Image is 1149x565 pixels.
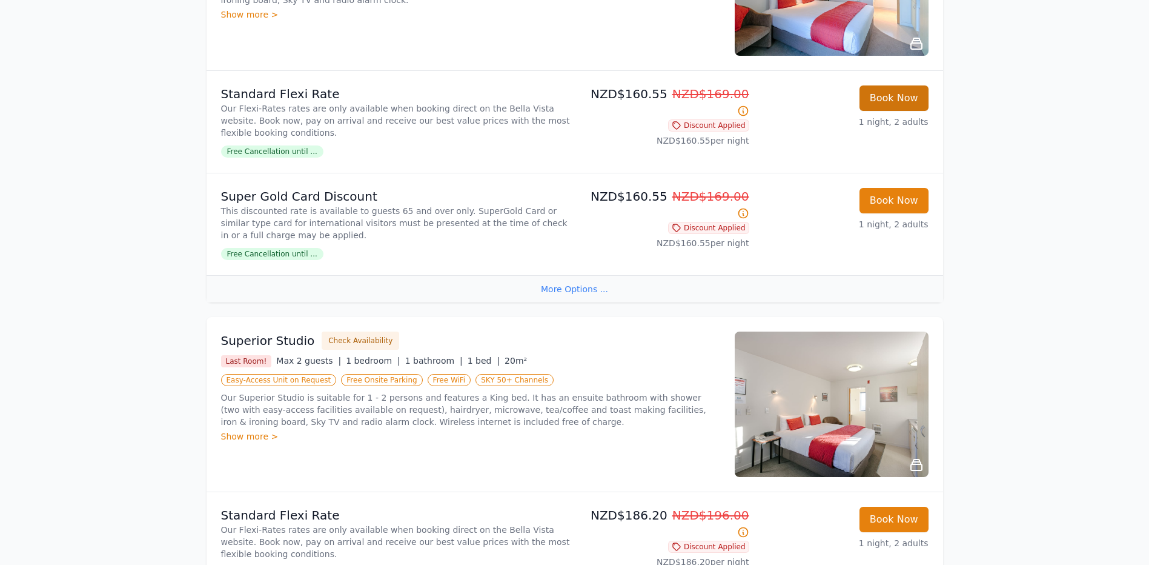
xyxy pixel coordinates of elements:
[672,189,749,204] span: NZD$169.00
[580,237,749,249] p: NZD$160.55 per night
[759,218,929,230] p: 1 night, 2 adults
[221,332,315,349] h3: Superior Studio
[468,356,500,366] span: 1 bed |
[221,430,720,443] div: Show more >
[276,356,341,366] span: Max 2 guests |
[221,145,323,158] span: Free Cancellation until ...
[346,356,400,366] span: 1 bedroom |
[672,87,749,101] span: NZD$169.00
[221,392,720,428] p: Our Superior Studio is suitable for 1 - 2 persons and features a King bed. It has an ensuite bath...
[759,116,929,128] p: 1 night, 2 adults
[859,188,929,213] button: Book Now
[322,332,399,350] button: Check Availability
[759,537,929,549] p: 1 night, 2 adults
[221,248,323,260] span: Free Cancellation until ...
[580,85,749,119] p: NZD$160.55
[221,102,570,139] p: Our Flexi-Rates rates are only available when booking direct on the Bella Vista website. Book now...
[221,205,570,241] p: This discounted rate is available to guests 65 and over only. SuperGold Card or similar type card...
[859,85,929,111] button: Book Now
[221,188,570,205] p: Super Gold Card Discount
[341,374,422,386] span: Free Onsite Parking
[405,356,463,366] span: 1 bathroom |
[580,135,749,147] p: NZD$160.55 per night
[221,8,720,21] div: Show more >
[668,222,749,234] span: Discount Applied
[221,355,272,367] span: Last Room!
[668,541,749,553] span: Discount Applied
[221,374,337,386] span: Easy-Access Unit on Request
[221,85,570,102] p: Standard Flexi Rate
[580,188,749,222] p: NZD$160.55
[475,374,554,386] span: SKY 50+ Channels
[207,275,943,303] div: More Options ...
[859,507,929,532] button: Book Now
[428,374,471,386] span: Free WiFi
[580,507,749,541] p: NZD$186.20
[672,508,749,523] span: NZD$196.00
[668,119,749,132] span: Discount Applied
[221,507,570,524] p: Standard Flexi Rate
[505,356,527,366] span: 20m²
[221,524,570,560] p: Our Flexi-Rates rates are only available when booking direct on the Bella Vista website. Book now...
